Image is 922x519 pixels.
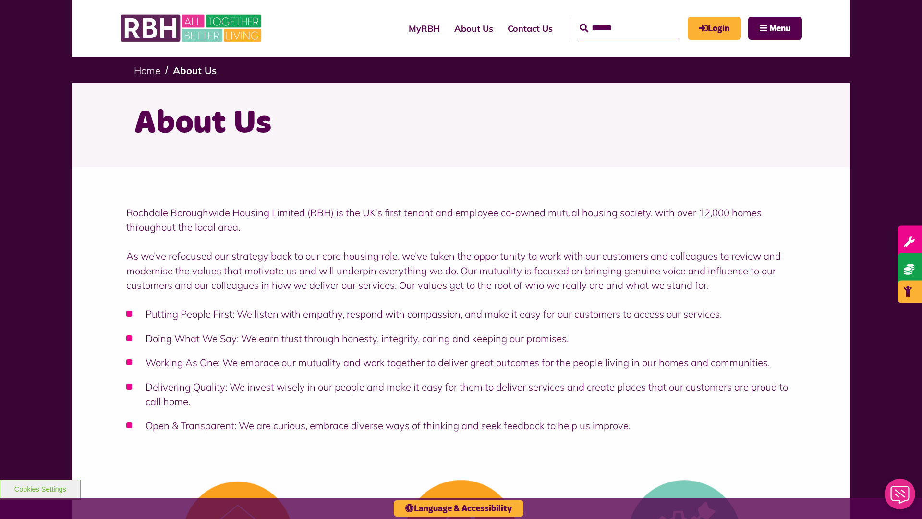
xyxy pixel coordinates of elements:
[120,10,264,47] img: RBH
[126,249,796,293] p: As we’ve refocused our strategy back to our core housing role, we’ve taken the opportunity to wor...
[126,419,796,433] li: Open & Transparent: We are curious, embrace diverse ways of thinking and seek feedback to help us...
[879,476,922,519] iframe: Netcall Web Assistant for live chat
[769,25,790,33] span: Menu
[580,17,678,39] input: Search
[401,15,447,42] a: MyRBH
[394,500,523,517] button: Language & Accessibility
[688,17,741,40] a: MyRBH
[126,332,796,346] li: Doing What We Say: We earn trust through honesty, integrity, caring and keeping our promises.
[126,380,796,409] li: Delivering Quality: We invest wisely in our people and make it easy for them to deliver services ...
[126,206,796,235] p: Rochdale Boroughwide Housing Limited (RBH) is the UK’s first tenant and employee co-owned mutual ...
[126,307,796,321] li: Putting People First: We listen with empathy, respond with compassion, and make it easy for our c...
[134,64,160,76] a: Home
[447,15,500,42] a: About Us
[748,17,802,40] button: Navigation
[126,356,796,370] li: Working As One: We embrace our mutuality and work together to deliver great outcomes for the peop...
[500,15,560,42] a: Contact Us
[173,64,217,76] a: About Us
[134,102,788,145] h1: About Us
